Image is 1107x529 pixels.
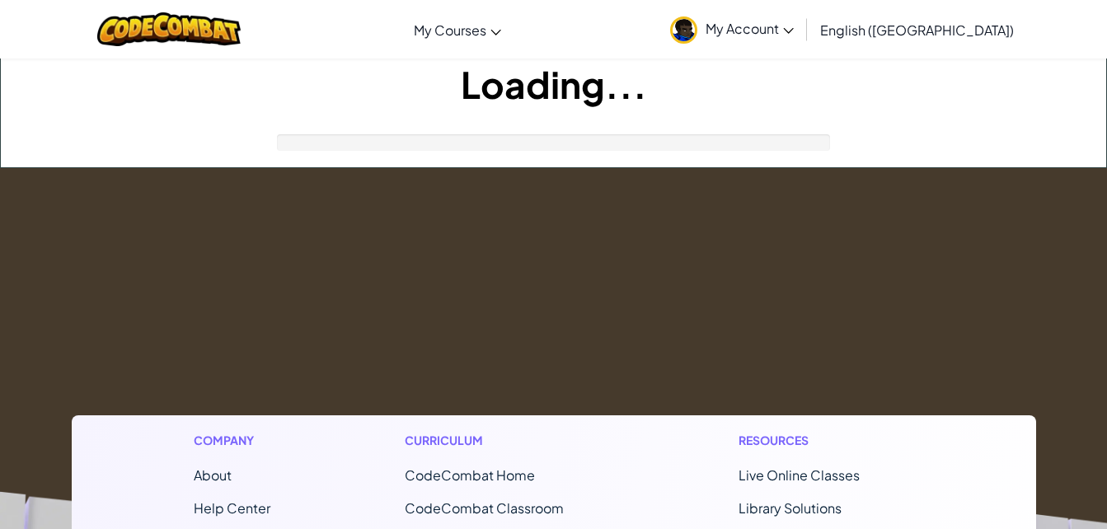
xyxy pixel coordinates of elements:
a: CodeCombat Classroom [405,499,564,517]
h1: Resources [739,432,914,449]
span: CodeCombat Home [405,466,535,484]
h1: Curriculum [405,432,604,449]
h1: Loading... [1,59,1106,110]
a: Live Online Classes [739,466,860,484]
a: My Account [662,3,802,55]
img: CodeCombat logo [97,12,242,46]
a: My Courses [406,7,509,52]
h1: Company [194,432,270,449]
a: About [194,466,232,484]
img: avatar [670,16,697,44]
a: Library Solutions [739,499,842,517]
span: My Account [706,20,794,37]
span: English ([GEOGRAPHIC_DATA]) [820,21,1014,39]
span: My Courses [414,21,486,39]
a: Help Center [194,499,270,517]
a: English ([GEOGRAPHIC_DATA]) [812,7,1022,52]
